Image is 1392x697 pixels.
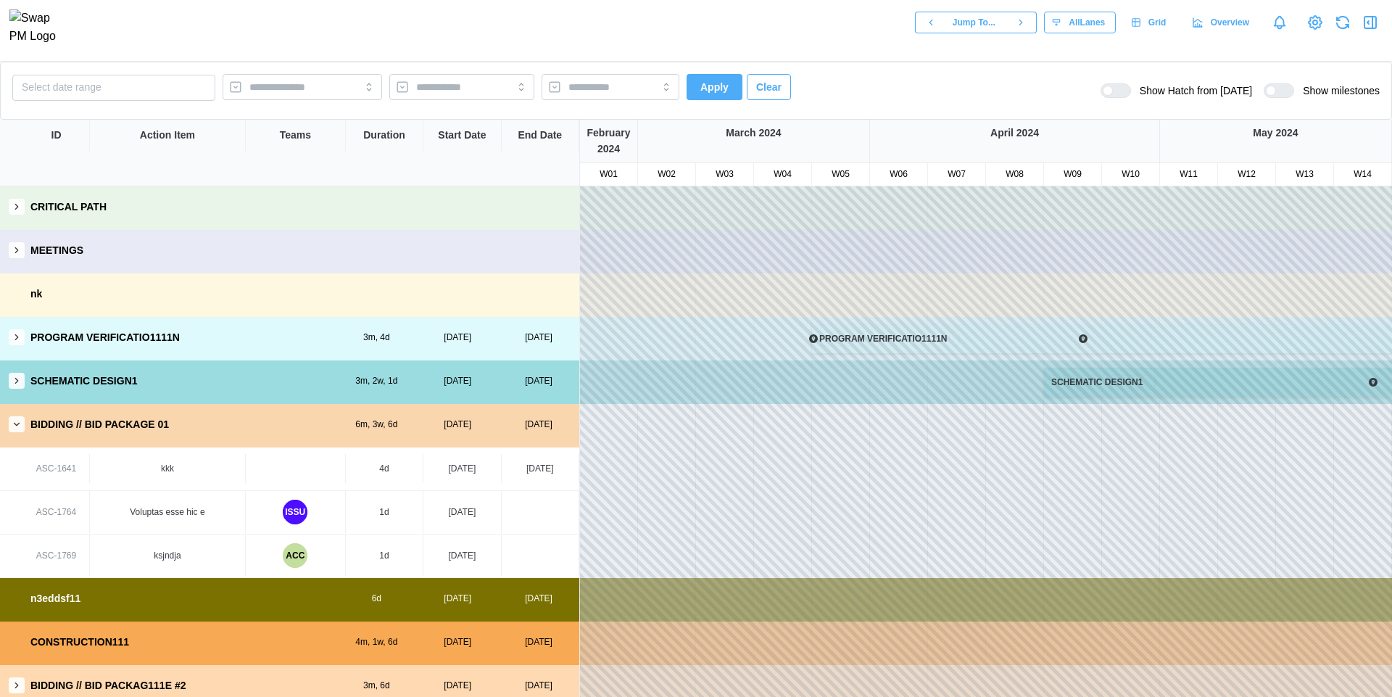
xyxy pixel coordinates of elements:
[870,125,1159,141] div: April 2024
[498,635,579,649] div: [DATE]
[1123,12,1177,33] a: Grid
[96,506,239,519] div: Voluptas esse hic e
[1160,168,1217,181] div: W11
[1334,168,1391,181] div: W14
[9,9,68,46] img: Swap PM Logo
[1184,12,1260,33] a: Overview
[756,75,782,99] span: Clear
[870,168,927,181] div: W06
[417,418,498,432] div: [DATE]
[1276,168,1333,181] div: W13
[812,168,869,181] div: W05
[1333,12,1353,33] button: Refresh Grid
[1131,83,1252,98] span: Show Hatch from [DATE]
[36,462,76,476] div: ASC-1641
[1211,12,1249,33] span: Overview
[379,506,389,519] div: 1d
[1045,376,1154,389] div: SCHEMATIC DESIGN1
[813,332,958,346] div: PROGRAM VERIFICATIO1111N
[580,168,637,181] div: W01
[336,592,417,606] div: 6d
[51,128,62,144] div: ID
[498,679,579,693] div: [DATE]
[580,125,637,157] div: February 2024
[953,12,995,33] span: Jump To...
[498,592,579,606] div: [DATE]
[36,549,76,563] div: ASC-1769
[336,635,417,649] div: 4m, 1w, 6d
[417,679,498,693] div: [DATE]
[336,374,417,388] div: 3m, 2w, 1d
[747,74,791,100] button: Clear
[30,374,138,389] div: SCHEMATIC DESIGN1
[498,331,579,345] div: [DATE]
[1102,168,1159,181] div: W10
[417,635,498,649] div: [DATE]
[336,331,417,345] div: 3m, 4d
[96,462,239,476] div: kkk
[30,635,129,651] div: CONSTRUCTION111
[30,286,42,302] div: nk
[12,75,215,101] button: Select date range
[1360,12,1380,33] button: Open Drawer
[283,500,307,524] div: ISSU
[928,168,985,181] div: W07
[336,418,417,432] div: 6m, 3w, 6d
[1160,125,1391,141] div: May 2024
[30,591,80,607] div: n3eddsf11
[438,128,486,144] div: Start Date
[379,462,389,476] div: 4d
[22,81,101,93] span: Select date range
[30,199,107,215] div: CRITICAL PATH
[696,168,753,181] div: W03
[638,125,869,141] div: March 2024
[30,678,186,694] div: BIDDING // BID PACKAG111E #2
[1305,12,1325,33] a: View Project
[638,168,695,181] div: W02
[30,330,180,346] div: PROGRAM VERIFICATIO1111N
[417,374,498,388] div: [DATE]
[1267,10,1292,35] a: Notifications
[700,75,729,99] span: Apply
[140,128,195,144] div: Action Item
[449,506,476,519] div: [DATE]
[498,418,579,432] div: [DATE]
[1294,83,1380,98] span: Show milestones
[417,592,498,606] div: [DATE]
[336,679,417,693] div: 3m, 6d
[449,549,476,563] div: [DATE]
[379,549,389,563] div: 1d
[754,168,811,181] div: W04
[1069,12,1105,33] span: All Lanes
[1044,168,1101,181] div: W09
[526,462,554,476] div: [DATE]
[96,549,239,563] div: ksjndja
[363,128,405,144] div: Duration
[417,331,498,345] div: [DATE]
[1148,12,1167,33] span: Grid
[1218,168,1275,181] div: W12
[1044,12,1116,33] button: AllLanes
[283,543,307,568] div: ACC
[518,128,562,144] div: End Date
[449,462,476,476] div: [DATE]
[687,74,742,100] button: Apply
[30,417,169,433] div: BIDDING // BID PACKAGE 01
[986,168,1043,181] div: W08
[30,243,83,259] div: MEETINGS
[36,506,76,519] div: ASC-1764
[280,128,311,144] div: Teams
[498,374,579,388] div: [DATE]
[946,12,1006,33] button: Jump To...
